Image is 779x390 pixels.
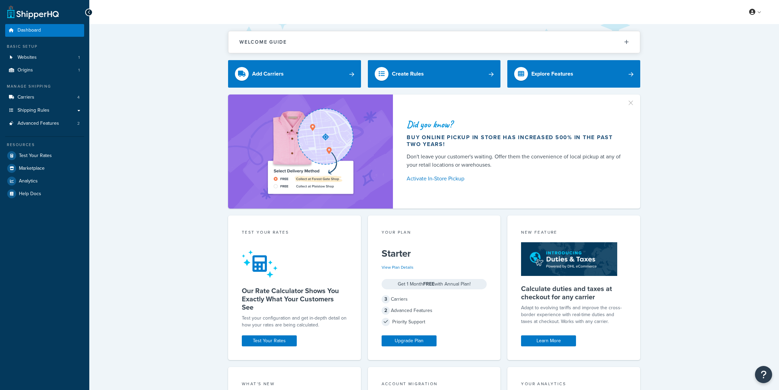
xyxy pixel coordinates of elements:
[19,166,45,171] span: Marketplace
[5,64,84,77] a: Origins1
[382,381,487,389] div: Account Migration
[228,60,361,88] a: Add Carriers
[239,40,287,45] h2: Welcome Guide
[521,381,626,389] div: Your Analytics
[382,229,487,237] div: Your Plan
[407,120,624,129] div: Did you know?
[382,335,437,346] a: Upgrade Plan
[5,188,84,200] a: Help Docs
[407,174,624,183] a: Activate In-Store Pickup
[5,175,84,187] a: Analytics
[242,335,297,346] a: Test Your Rates
[423,280,434,288] strong: FREE
[242,287,347,311] h5: Our Rate Calculator Shows You Exactly What Your Customers See
[5,51,84,64] a: Websites1
[5,64,84,77] li: Origins
[18,67,33,73] span: Origins
[5,149,84,162] a: Test Your Rates
[248,105,373,198] img: ad-shirt-map-b0359fc47e01cab431d101c4b569394f6a03f54285957d908178d52f29eb9668.png
[382,264,414,270] a: View Plan Details
[252,69,284,79] div: Add Carriers
[407,153,624,169] div: Don't leave your customer's waiting. Offer them the convenience of local pickup at any of your re...
[5,44,84,49] div: Basic Setup
[242,381,347,389] div: What's New
[5,83,84,89] div: Manage Shipping
[521,285,626,301] h5: Calculate duties and taxes at checkout for any carrier
[5,117,84,130] li: Advanced Features
[392,69,424,79] div: Create Rules
[521,229,626,237] div: New Feature
[19,191,41,197] span: Help Docs
[242,315,347,328] div: Test your configuration and get in-depth detail on how your rates are being calculated.
[5,51,84,64] li: Websites
[5,91,84,104] a: Carriers4
[382,248,487,259] h5: Starter
[242,229,347,237] div: Test your rates
[78,67,80,73] span: 1
[382,295,390,303] span: 3
[5,117,84,130] a: Advanced Features2
[77,121,80,126] span: 2
[507,60,640,88] a: Explore Features
[77,94,80,100] span: 4
[382,279,487,289] div: Get 1 Month with Annual Plan!
[5,142,84,148] div: Resources
[5,104,84,117] a: Shipping Rules
[5,91,84,104] li: Carriers
[382,306,487,315] div: Advanced Features
[18,55,37,60] span: Websites
[5,24,84,37] a: Dashboard
[5,162,84,175] a: Marketplace
[19,178,38,184] span: Analytics
[18,108,49,113] span: Shipping Rules
[18,27,41,33] span: Dashboard
[78,55,80,60] span: 1
[18,121,59,126] span: Advanced Features
[755,366,772,383] button: Open Resource Center
[382,317,487,327] div: Priority Support
[368,60,501,88] a: Create Rules
[407,134,624,148] div: Buy online pickup in store has increased 500% in the past two years!
[521,335,576,346] a: Learn More
[531,69,573,79] div: Explore Features
[382,307,390,315] span: 2
[382,294,487,304] div: Carriers
[18,94,34,100] span: Carriers
[521,304,626,325] p: Adapt to evolving tariffs and improve the cross-border experience with real-time duties and taxes...
[19,153,52,159] span: Test Your Rates
[228,31,640,53] button: Welcome Guide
